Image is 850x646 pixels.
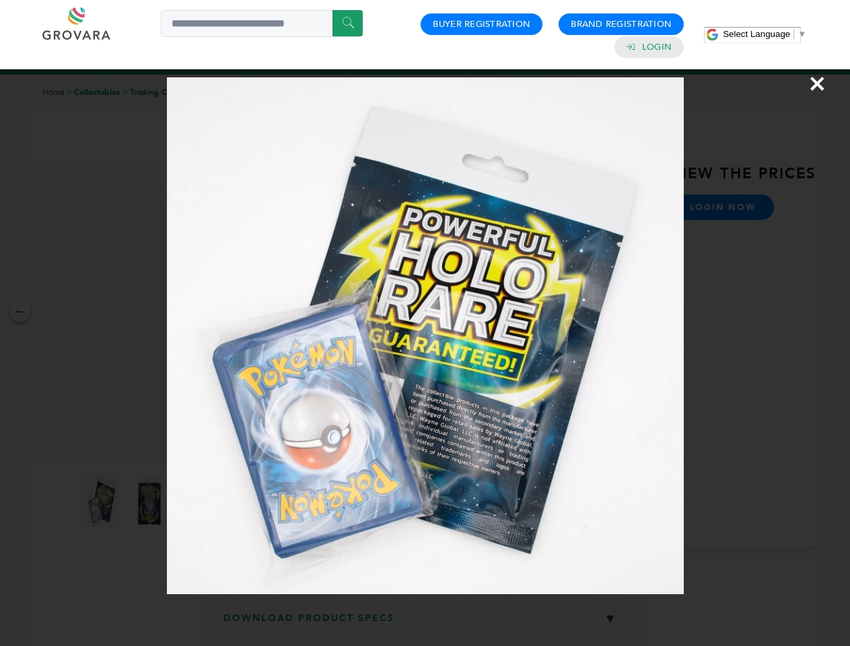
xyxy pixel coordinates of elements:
[642,41,672,53] a: Login
[433,18,530,30] a: Buyer Registration
[808,65,826,102] span: ×
[161,10,363,37] input: Search a product or brand...
[798,29,806,39] span: ▼
[571,18,672,30] a: Brand Registration
[723,29,806,39] a: Select Language​
[723,29,790,39] span: Select Language
[167,77,684,594] img: Image Preview
[793,29,794,39] span: ​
